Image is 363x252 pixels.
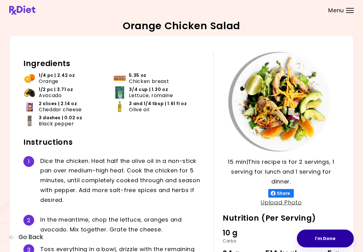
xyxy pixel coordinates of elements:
[23,156,34,167] div: 1
[129,87,168,93] span: 3/4 cup | 1.30 oz
[297,230,354,247] button: I'm Done
[328,8,344,13] span: Menu
[223,157,340,187] p: 15 min | This recipe is for 2 servings, 1 serving for lunch and 1 serving for dinner.
[129,101,187,107] span: 3 and 1/4 tbsp | 1.61 fl oz
[39,78,58,84] span: Orange
[39,93,62,98] span: Avocado
[39,73,75,78] span: 1/4 pc | 2.42 oz
[129,93,173,98] span: Lettuce, romaine
[261,199,302,206] a: Upload Photo
[129,73,146,78] span: 5.35 oz
[276,191,291,196] span: Share
[40,215,204,234] div: I n t h e m e a n t i m e , c h o p t h e l e t t u c e , o r a n g e s a n d a v o c a d o . M i...
[23,59,204,69] h2: Ingredients
[23,215,34,226] div: 2
[39,121,74,127] span: Black pepper
[39,107,82,112] span: Cheddar cheese
[223,239,262,243] div: Carbs
[9,6,35,15] img: RxDiet
[268,189,294,198] button: Share
[40,156,204,205] div: D i c e t h e c h i c k e n . H e a t h a l f t h e o l i v e o i l i n a n o n - s t i c k p a n...
[39,101,77,107] span: 2 slices | 2.14 oz
[9,234,46,241] button: Go Back
[301,227,340,239] div: 42 g
[223,213,340,223] h2: Nutrition (Per Serving)
[129,78,169,84] span: Chicken breast
[39,87,73,93] span: 1/2 pc | 3.71 oz
[23,137,204,147] h2: Instructions
[129,107,149,112] span: Olive oil
[39,115,82,121] span: 3 dashes | 0.02 oz
[123,21,240,31] h2: Orange Chicken Salad
[18,234,43,241] span: Go Back
[223,227,262,239] div: 10 g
